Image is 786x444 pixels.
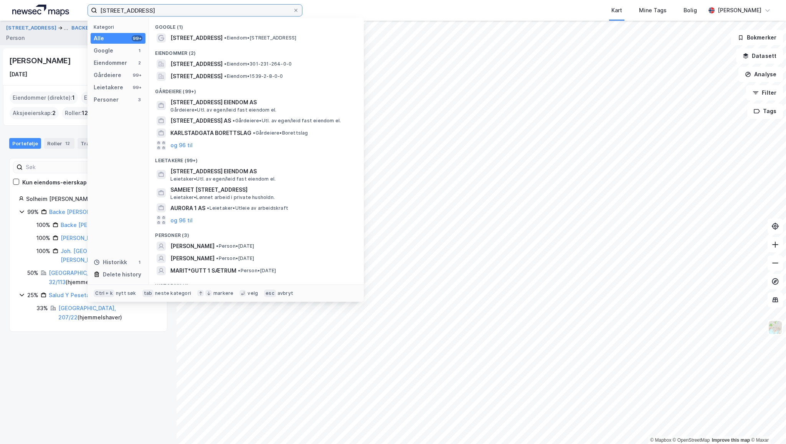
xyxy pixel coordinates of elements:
div: neste kategori [155,290,191,296]
div: 100% [36,220,50,230]
span: • [253,130,255,136]
div: Google (1) [149,18,364,32]
span: KARLSTADGATA BORETTSLAG [170,128,251,138]
span: • [224,73,226,79]
button: Analyse [738,67,783,82]
span: • [224,35,226,41]
div: 99+ [132,84,142,90]
button: Datasett [736,48,783,64]
div: ... [64,23,68,33]
div: Delete history [103,270,141,279]
a: Improve this map [712,437,750,443]
span: [STREET_ADDRESS] [170,33,223,43]
div: 100% [36,247,50,256]
span: [STREET_ADDRESS] [170,59,223,69]
span: 1 [72,93,75,102]
span: Eiendom • 301-231-264-0-0 [224,61,292,67]
div: Ctrl + k [94,289,114,297]
img: Z [768,320,783,335]
div: tab [142,289,154,297]
button: og 96 til [170,215,193,225]
div: Eiendommer (2) [149,44,364,58]
a: Mapbox [650,437,671,443]
div: ( hjemmelshaver ) [58,304,158,322]
span: Person • [DATE] [216,255,254,261]
a: [PERSON_NAME] AS [61,235,113,241]
div: esc [264,289,276,297]
div: 33% [36,304,48,313]
div: Bolig [684,6,697,15]
span: Leietaker • Lønnet arbeid i private husholdn. [170,194,275,201]
div: 1 [136,259,142,265]
span: Gårdeiere • Borettslag [253,130,308,136]
div: Leietakere (99+) [149,151,364,165]
div: 12 [64,140,71,147]
span: 12 [82,109,88,118]
span: • [216,255,218,261]
button: og 96 til [170,141,193,150]
button: BACKEGÅRDEN DA [71,24,119,32]
a: Backe [PERSON_NAME] Cc Vest AS [61,222,153,228]
div: Gårdeiere (99+) [149,82,364,96]
div: Aksjeeierskap : [10,107,59,119]
div: Portefølje [9,138,41,149]
div: Person [6,33,25,43]
button: Filter [746,85,783,100]
div: velg [248,290,258,296]
span: • [238,268,240,273]
span: Leietaker • Utl. av egen/leid fast eiendom el. [170,176,276,182]
div: Gårdeiere [94,71,121,80]
div: nytt søk [116,290,136,296]
span: [STREET_ADDRESS] [170,72,223,81]
div: Kontrollprogram for chat [748,407,786,444]
div: Kun eiendoms-eierskap [22,178,87,187]
a: Joh. [GEOGRAPHIC_DATA]. [PERSON_NAME] AS [61,248,131,263]
a: Backe [PERSON_NAME] AS [49,209,119,215]
div: ( hjemmelshaver ) [49,268,158,287]
span: Eiendom • [STREET_ADDRESS] [224,35,296,41]
img: logo.a4113a55bc3d86da70a041830d287a7e.svg [12,5,69,16]
div: 25% [27,291,38,300]
div: 99% [27,207,39,217]
div: 3 [136,97,142,103]
div: Kart [611,6,622,15]
span: • [233,118,235,123]
span: [PERSON_NAME] [170,242,215,251]
div: Personer [94,95,119,104]
iframe: Chat Widget [748,407,786,444]
div: 99+ [132,72,142,78]
input: Søk [23,161,107,173]
span: • [216,243,218,249]
div: 50% [27,268,38,278]
div: [PERSON_NAME] [718,6,761,15]
div: Google [94,46,113,55]
span: Eiendom • 1539-2-8-0-0 [224,73,283,79]
span: MARIT*GUTT 1 SÆTRUM [170,266,236,275]
div: 99+ [132,35,142,41]
div: Historikk (1) [149,277,364,291]
button: [STREET_ADDRESS] [6,23,58,33]
span: • [207,205,209,211]
span: [STREET_ADDRESS] EIENDOM AS [170,98,355,107]
span: [PERSON_NAME] [170,254,215,263]
div: 100% [36,234,50,243]
div: Roller : [62,107,91,119]
button: Bokmerker [731,30,783,45]
span: Person • [DATE] [238,268,276,274]
a: OpenStreetMap [673,437,710,443]
div: Solheim [PERSON_NAME] [26,194,158,204]
span: [STREET_ADDRESS] AS [170,116,231,125]
button: Tags [747,104,783,119]
div: markere [213,290,233,296]
span: Gårdeiere • Utl. av egen/leid fast eiendom el. [170,107,276,113]
div: 1 [136,48,142,54]
a: Salud Y Pesetas AS [49,292,101,298]
span: Leietaker • Utleie av arbeidskraft [207,205,288,211]
span: 2 [52,109,56,118]
div: Eiendommer (direkte) : [10,92,78,104]
div: Transaksjoner [78,138,130,149]
div: [PERSON_NAME] [9,54,72,67]
div: Eiendommer (Indirekte) : [81,92,154,104]
div: Alle [94,34,104,43]
div: 2 [136,60,142,66]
